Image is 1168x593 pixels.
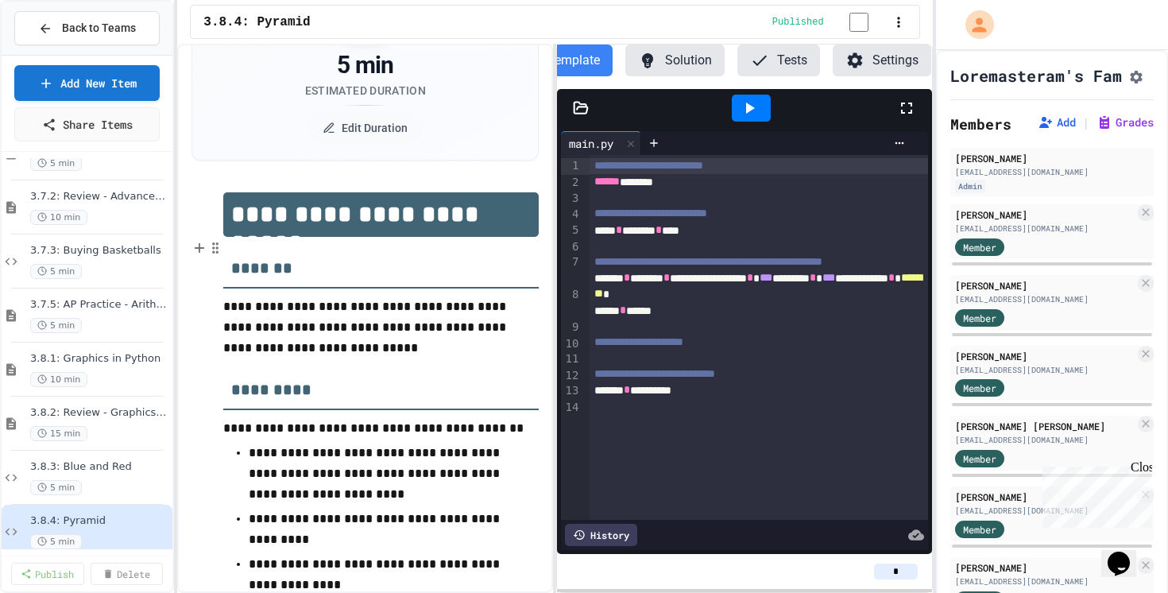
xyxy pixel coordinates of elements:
iframe: chat widget [1036,460,1152,528]
span: 3.8.3: Blue and Red [30,460,169,474]
div: [EMAIL_ADDRESS][DOMAIN_NAME] [955,434,1135,446]
div: Admin [955,180,985,193]
div: [EMAIL_ADDRESS][DOMAIN_NAME] [955,166,1149,178]
div: main.py [561,131,641,155]
span: Member [963,452,996,466]
span: Member [963,311,996,325]
span: | [1082,113,1090,132]
div: Chat with us now!Close [6,6,110,101]
div: [PERSON_NAME] [955,349,1135,363]
div: 5 [561,223,581,238]
span: 15 min [30,426,87,441]
div: [PERSON_NAME] [955,207,1135,222]
div: 4 [561,207,581,223]
div: [PERSON_NAME] [955,151,1149,165]
div: My Account [949,6,998,43]
div: 9 [561,320,581,335]
iframe: chat widget [1101,529,1152,577]
a: Delete [91,563,164,585]
div: [PERSON_NAME] [PERSON_NAME] [955,419,1135,433]
div: [EMAIL_ADDRESS][DOMAIN_NAME] [955,505,1135,517]
span: 3.8.1: Graphics in Python [30,352,169,366]
span: 3.7.3: Buying Basketballs [30,244,169,258]
span: Back to Teams [62,20,136,37]
span: 3.8.2: Review - Graphics in Python [30,406,169,420]
span: 5 min [30,264,82,279]
button: Solution [625,45,725,76]
span: 5 min [30,534,82,549]
span: Member [963,522,996,537]
div: main.py [561,135,621,152]
div: 12 [561,368,581,384]
a: Publish [11,563,84,585]
h1: Loremasteram's Fam [950,64,1122,87]
div: [EMAIL_ADDRESS][DOMAIN_NAME] [955,223,1135,234]
div: 7 [561,254,581,287]
span: 3.7.5: AP Practice - Arithmetic Operators [30,298,169,312]
span: 3.8.4: Pyramid [203,13,310,32]
button: Settings [833,45,931,76]
div: 5 min [305,51,426,79]
button: Grades [1096,114,1154,130]
div: 8 [561,287,581,320]
span: 3.7.2: Review - Advanced Math in Python [30,190,169,203]
div: Content is published and visible to students [772,12,888,32]
button: Assignment Settings [1128,66,1144,85]
div: [PERSON_NAME] [955,560,1135,575]
div: [EMAIL_ADDRESS][DOMAIN_NAME] [955,364,1135,376]
h2: Members [950,113,1011,135]
div: History [565,524,637,546]
span: Published [772,16,824,29]
a: Share Items [14,107,160,141]
div: [PERSON_NAME] [955,490,1135,504]
div: 14 [561,400,581,416]
input: publish toggle [830,13,888,32]
div: 11 [561,351,581,367]
div: 2 [561,175,581,191]
button: Template [535,45,613,76]
div: [EMAIL_ADDRESS][DOMAIN_NAME] [955,293,1135,305]
button: Edit Duration [307,112,423,144]
a: Add New Item [14,65,160,101]
div: 10 [561,336,581,352]
span: 3.8.4: Pyramid [30,514,169,528]
span: 5 min [30,318,82,333]
div: 13 [561,383,581,399]
span: Member [963,240,996,254]
span: Member [963,381,996,395]
span: 10 min [30,210,87,225]
span: 5 min [30,480,82,495]
div: 3 [561,191,581,207]
div: 6 [561,239,581,255]
button: Tests [737,45,820,76]
div: [PERSON_NAME] [955,278,1135,293]
div: [EMAIL_ADDRESS][DOMAIN_NAME] [955,576,1135,587]
button: Back to Teams [14,11,160,45]
button: Add [1038,114,1076,130]
div: 1 [561,158,581,174]
span: 10 min [30,372,87,387]
span: 5 min [30,156,82,171]
div: Estimated Duration [305,83,426,99]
